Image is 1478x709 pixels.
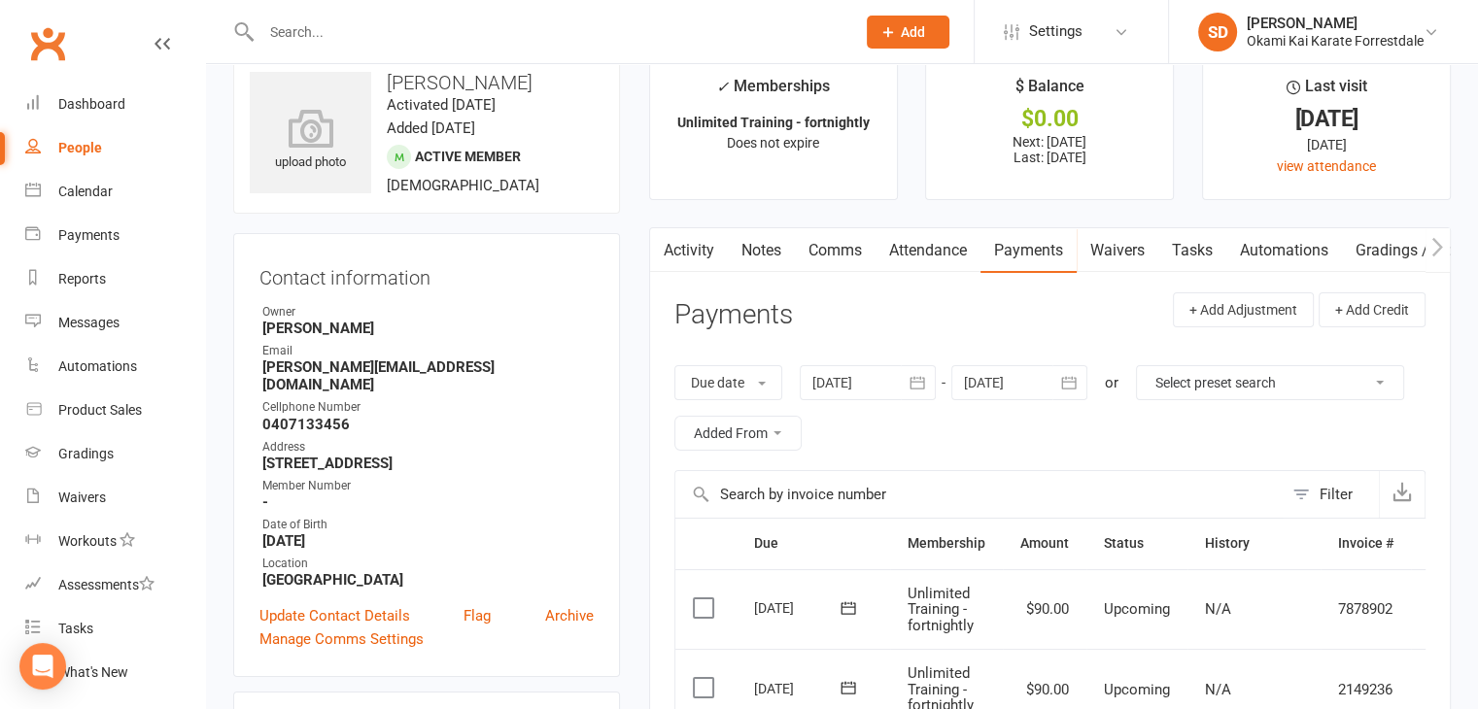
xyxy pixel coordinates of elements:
[867,16,949,49] button: Add
[262,516,594,534] div: Date of Birth
[58,96,125,112] div: Dashboard
[25,214,205,257] a: Payments
[58,577,155,592] div: Assessments
[1173,292,1314,327] button: + Add Adjustment
[262,358,594,393] strong: [PERSON_NAME][EMAIL_ADDRESS][DOMAIN_NAME]
[262,303,594,321] div: Owner
[674,300,793,330] h3: Payments
[1321,519,1411,568] th: Invoice #
[58,446,114,461] div: Gradings
[737,519,890,568] th: Due
[25,432,205,476] a: Gradings
[259,259,594,288] h3: Contact information
[944,134,1155,165] p: Next: [DATE] Last: [DATE]
[650,228,728,273] a: Activity
[25,520,205,563] a: Workouts
[1187,519,1321,568] th: History
[58,621,93,636] div: Tasks
[1205,681,1231,698] span: N/A
[716,78,729,96] i: ✓
[1086,519,1187,568] th: Status
[1321,569,1411,650] td: 7878902
[23,19,72,68] a: Clubworx
[25,170,205,214] a: Calendar
[262,493,594,511] strong: -
[262,555,594,573] div: Location
[262,416,594,433] strong: 0407133456
[1015,74,1084,109] div: $ Balance
[250,72,603,93] h3: [PERSON_NAME]
[728,228,795,273] a: Notes
[1205,600,1231,618] span: N/A
[1003,519,1086,568] th: Amount
[25,126,205,170] a: People
[1105,371,1118,394] div: or
[890,519,1003,568] th: Membership
[25,257,205,301] a: Reports
[464,604,491,627] a: Flag
[754,592,843,623] div: [DATE]
[262,571,594,589] strong: [GEOGRAPHIC_DATA]
[58,140,102,155] div: People
[754,673,843,703] div: [DATE]
[262,398,594,417] div: Cellphone Number
[19,643,66,690] div: Open Intercom Messenger
[876,228,980,273] a: Attendance
[259,604,410,627] a: Update Contact Details
[1003,569,1086,650] td: $90.00
[727,135,819,151] span: Does not expire
[262,342,594,360] div: Email
[262,455,594,472] strong: [STREET_ADDRESS]
[545,604,594,627] a: Archive
[415,149,521,164] span: Active member
[716,74,830,110] div: Memberships
[58,664,128,680] div: What's New
[262,320,594,337] strong: [PERSON_NAME]
[1198,13,1237,51] div: SD
[58,315,120,330] div: Messages
[1158,228,1226,273] a: Tasks
[25,651,205,694] a: What's New
[25,388,205,432] a: Product Sales
[1277,158,1376,174] a: view attendance
[1220,134,1432,155] div: [DATE]
[58,533,117,549] div: Workouts
[58,271,106,287] div: Reports
[25,563,205,607] a: Assessments
[58,358,137,374] div: Automations
[674,365,782,400] button: Due date
[250,109,371,173] div: upload photo
[980,228,1077,273] a: Payments
[1320,483,1353,506] div: Filter
[58,402,142,418] div: Product Sales
[262,477,594,495] div: Member Number
[944,109,1155,129] div: $0.00
[25,607,205,651] a: Tasks
[1104,681,1170,698] span: Upcoming
[675,471,1283,518] input: Search by invoice number
[25,476,205,520] a: Waivers
[674,416,802,451] button: Added From
[1220,109,1432,129] div: [DATE]
[58,490,106,505] div: Waivers
[1247,15,1424,32] div: [PERSON_NAME]
[25,345,205,388] a: Automations
[795,228,876,273] a: Comms
[1287,74,1367,109] div: Last visit
[677,115,870,130] strong: Unlimited Training - fortnightly
[256,18,842,46] input: Search...
[1029,10,1083,53] span: Settings
[387,177,539,194] span: [DEMOGRAPHIC_DATA]
[25,301,205,345] a: Messages
[387,96,496,114] time: Activated [DATE]
[1226,228,1342,273] a: Automations
[262,438,594,456] div: Address
[25,83,205,126] a: Dashboard
[1077,228,1158,273] a: Waivers
[387,119,475,137] time: Added [DATE]
[1104,600,1170,618] span: Upcoming
[262,532,594,550] strong: [DATE]
[58,227,120,243] div: Payments
[1247,32,1424,50] div: Okami Kai Karate Forrestdale
[259,627,424,651] a: Manage Comms Settings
